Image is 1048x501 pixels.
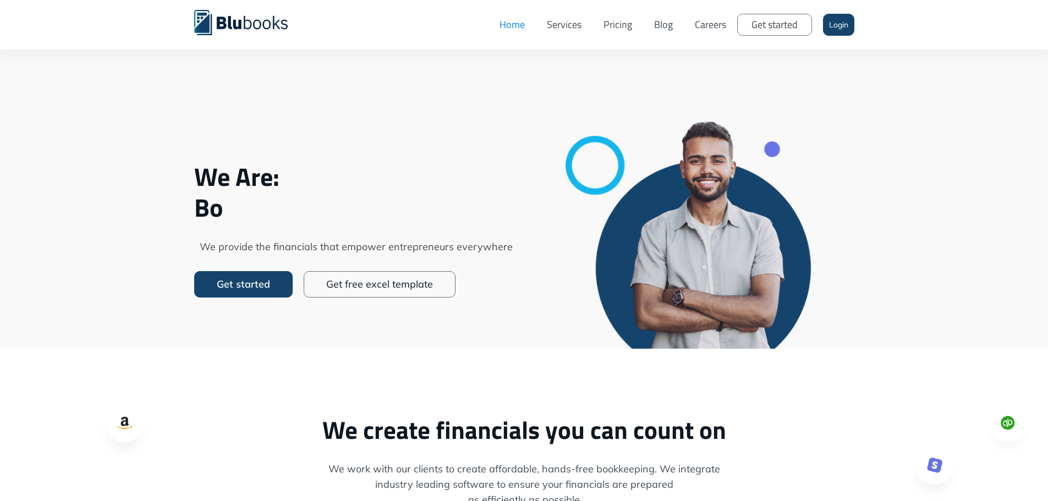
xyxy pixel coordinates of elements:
a: Login [823,14,854,36]
a: Home [489,8,536,41]
span: We work with our clients to create affordable, hands-free bookkeeping. We integrate [194,461,854,477]
a: Careers [684,8,737,41]
a: Get free excel template [304,271,456,298]
span: We Are: [194,161,519,192]
a: Services [536,8,592,41]
a: Pricing [592,8,643,41]
a: Get started [194,271,293,298]
span: industry leading software to ensure your financials are prepared [194,477,854,492]
h2: We create financials you can count on [194,415,854,445]
a: Blog [643,8,684,41]
a: home [194,8,304,35]
span: We provide the financials that empower entrepreneurs everywhere [194,239,519,255]
a: Get started [737,14,812,36]
span: Bo [194,192,519,223]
